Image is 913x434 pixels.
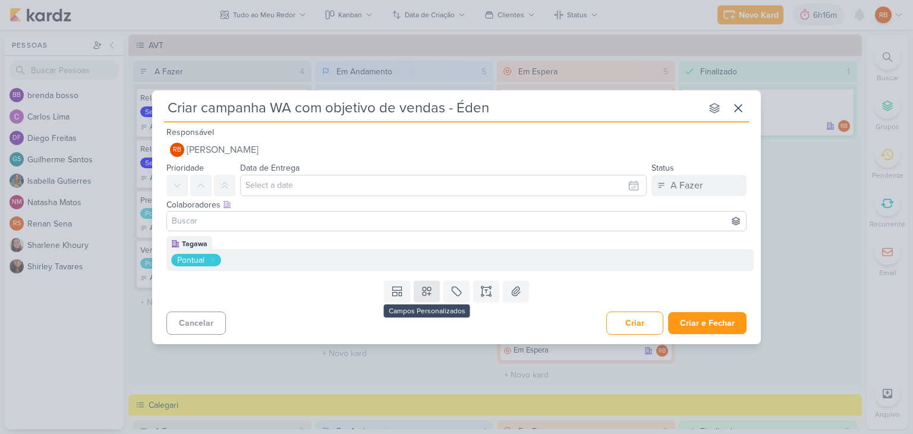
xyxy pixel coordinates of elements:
[182,238,207,249] div: Tagawa
[166,127,214,137] label: Responsável
[240,175,647,196] input: Select a date
[187,143,259,157] span: [PERSON_NAME]
[164,98,701,119] input: Kard Sem Título
[240,163,300,173] label: Data de Entrega
[166,199,747,211] div: Colaboradores
[177,254,204,266] div: Pontual
[384,304,470,317] div: Campos Personalizados
[166,312,226,335] button: Cancelar
[670,178,703,193] div: A Fazer
[169,214,744,228] input: Buscar
[651,175,747,196] button: A Fazer
[606,312,663,335] button: Criar
[651,163,674,173] label: Status
[173,147,181,153] p: RB
[166,139,747,161] button: RB [PERSON_NAME]
[170,143,184,157] div: Rogerio Bispo
[668,312,747,334] button: Criar e Fechar
[166,163,204,173] label: Prioridade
